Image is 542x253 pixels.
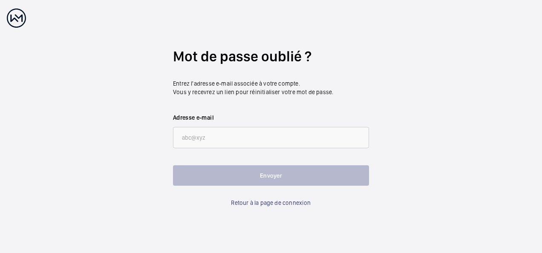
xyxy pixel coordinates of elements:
button: Envoyer [173,165,369,186]
a: Retour à la page de connexion [231,198,311,207]
p: Entrez l'adresse e-mail associée à votre compte. Vous y recevrez un lien pour réinitialiser votre... [173,79,369,96]
label: Adresse e-mail [173,113,369,122]
input: abc@xyz [173,127,369,148]
h2: Mot de passe oublié ? [173,46,369,66]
